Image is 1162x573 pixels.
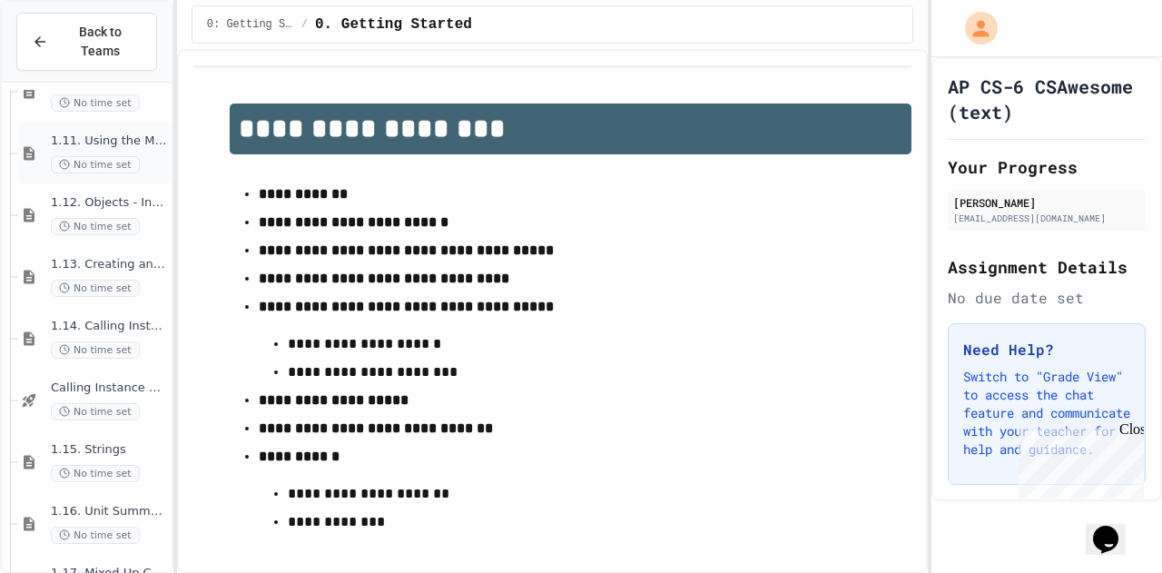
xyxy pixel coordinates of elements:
[51,133,168,149] span: 1.11. Using the Math Class
[963,339,1130,361] h3: Need Help?
[51,442,168,458] span: 1.15. Strings
[59,23,142,61] span: Back to Teams
[51,527,140,544] span: No time set
[51,156,140,173] span: No time set
[948,154,1146,180] h2: Your Progress
[51,94,140,112] span: No time set
[1011,421,1144,499] iframe: chat widget
[51,195,168,211] span: 1.12. Objects - Instances of Classes
[51,403,140,420] span: No time set
[953,212,1140,225] div: [EMAIL_ADDRESS][DOMAIN_NAME]
[51,319,168,334] span: 1.14. Calling Instance Methods
[207,17,294,32] span: 0: Getting Started
[51,257,168,272] span: 1.13. Creating and Initializing Objects: Constructors
[7,7,125,115] div: Chat with us now!Close
[963,368,1130,459] p: Switch to "Grade View" to access the chat feature and communicate with your teacher for help and ...
[953,194,1140,211] div: [PERSON_NAME]
[51,218,140,235] span: No time set
[1086,500,1144,555] iframe: chat widget
[51,504,168,519] span: 1.16. Unit Summary 1a (1.1-1.6)
[51,280,140,297] span: No time set
[946,7,1002,49] div: My Account
[948,287,1146,309] div: No due date set
[301,17,308,32] span: /
[51,465,140,482] span: No time set
[948,74,1146,124] h1: AP CS-6 CSAwesome (text)
[315,14,472,35] span: 0. Getting Started
[16,13,157,71] button: Back to Teams
[51,380,168,396] span: Calling Instance Methods - Topic 1.14
[51,341,140,359] span: No time set
[948,254,1146,280] h2: Assignment Details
